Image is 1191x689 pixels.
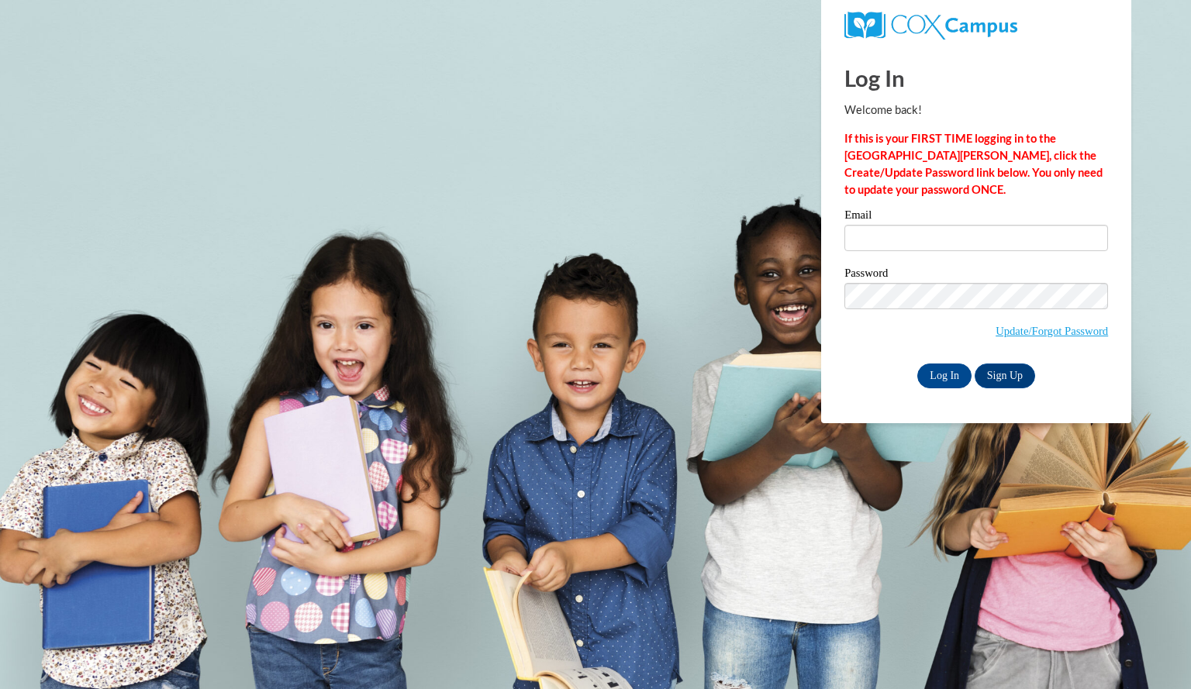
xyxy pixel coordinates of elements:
[844,102,1108,119] p: Welcome back!
[844,12,1017,40] img: COX Campus
[844,209,1108,225] label: Email
[844,62,1108,94] h1: Log In
[844,132,1103,196] strong: If this is your FIRST TIME logging in to the [GEOGRAPHIC_DATA][PERSON_NAME], click the Create/Upd...
[917,363,972,388] input: Log In
[996,325,1108,337] a: Update/Forgot Password
[844,18,1017,31] a: COX Campus
[975,363,1035,388] a: Sign Up
[844,267,1108,283] label: Password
